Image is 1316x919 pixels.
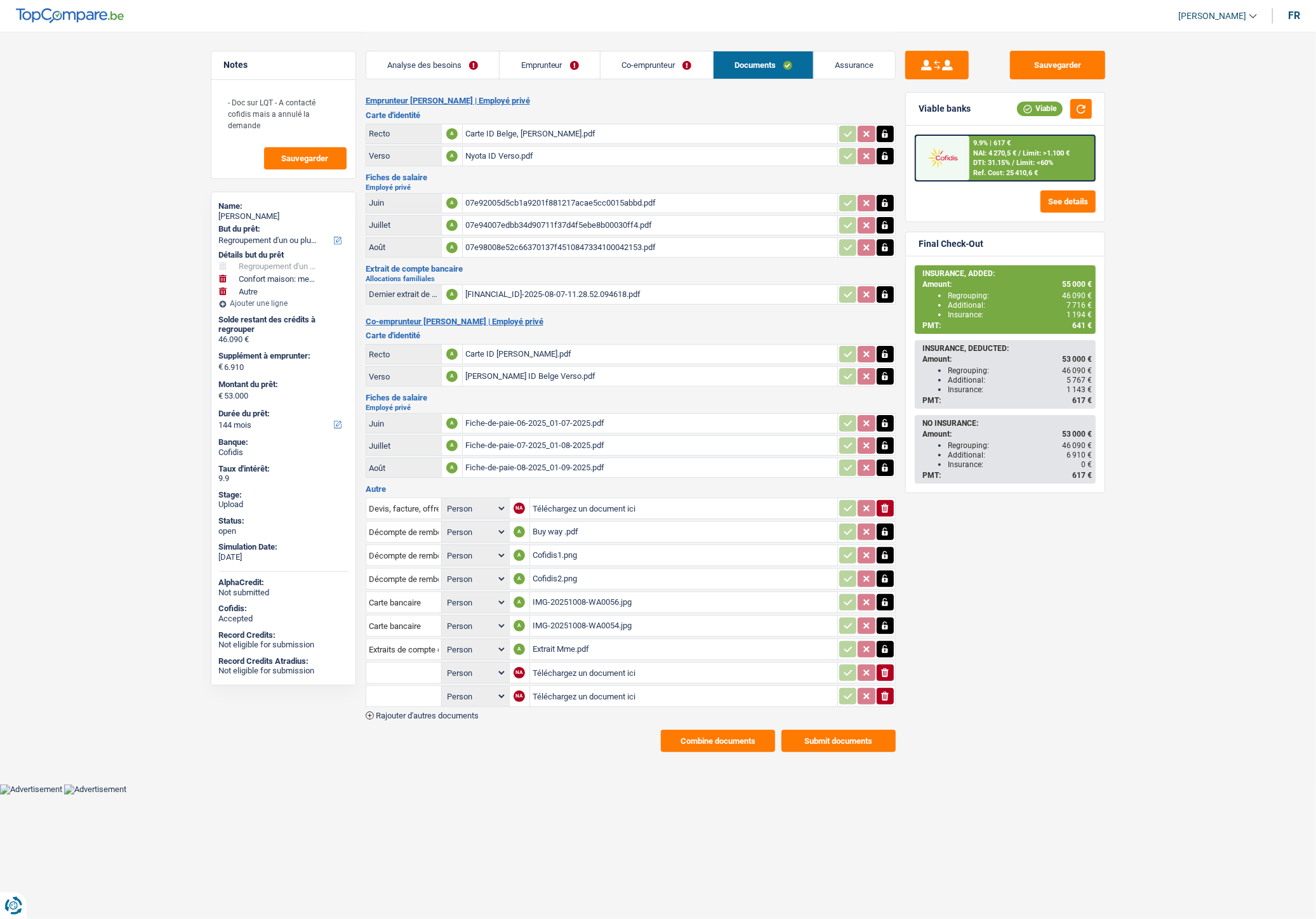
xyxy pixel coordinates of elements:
span: / [1012,159,1014,167]
div: Juin [369,198,439,208]
div: Record Credits: [219,630,348,640]
div: Cofidis2.png [533,569,835,588]
div: Carte ID Belge, [PERSON_NAME].pdf [465,124,835,143]
div: A [446,371,458,382]
div: 07e98008e52c66370137f4510847334100042153.pdf [465,238,835,257]
div: Insurance: [948,385,1092,394]
a: [PERSON_NAME] [1168,6,1257,27]
span: 1 194 € [1067,310,1092,319]
div: Juin [369,419,439,428]
div: Taux d'intérêt: [219,464,348,474]
div: 07e92005d5cb1a9201f881217acae5cc0015abbd.pdf [465,194,835,213]
div: Amount: [922,280,1092,289]
div: NA [514,691,525,702]
h2: Allocations familiales [366,275,896,282]
span: 617 € [1072,396,1092,405]
span: Limit: <60% [1016,159,1053,167]
div: Août [369,242,439,252]
div: Cofidis [219,447,348,458]
div: Carte ID [PERSON_NAME].pdf [465,345,835,364]
a: Analyse des besoins [366,51,500,79]
label: But du prêt: [219,224,345,234]
div: Insurance: [948,310,1092,319]
div: Record Credits Atradius: [219,656,348,666]
div: Stage: [219,490,348,500]
div: A [514,644,525,655]
span: / [1018,149,1021,157]
img: Advertisement [64,784,126,795]
h3: Carte d'identité [366,111,896,119]
div: Upload [219,499,348,510]
div: A [446,289,458,300]
img: TopCompare Logo [16,8,124,23]
div: Viable banks [919,103,971,114]
div: [PERSON_NAME] [219,211,348,221]
div: Regrouping: [948,291,1092,300]
div: 07e94007edbb34d90711f37d4f5ebe8b00030ff4.pdf [465,216,835,235]
div: Ajouter une ligne [219,299,348,308]
div: 9.9 [219,473,348,484]
button: Sauvegarder [1010,51,1105,79]
div: NA [514,667,525,678]
label: Montant du prêt: [219,380,345,390]
div: [FINANCIAL_ID]-2025-08-07-11.28.52.094618.pdf [465,285,835,304]
div: A [514,573,525,585]
span: 5 767 € [1067,376,1092,385]
div: Not submitted [219,588,348,598]
div: IMG-20251008-WA0054.jpg [533,616,835,635]
div: Regrouping: [948,366,1092,375]
div: 9.9% | 617 € [973,139,1011,147]
h3: Carte d'identité [366,331,896,340]
div: open [219,526,348,536]
img: Cofidis [919,146,966,169]
div: A [446,440,458,451]
div: Regrouping: [948,441,1092,450]
span: Limit: >1.100 € [1023,149,1070,157]
label: Supplément à emprunter: [219,351,345,361]
span: 1 143 € [1067,385,1092,394]
div: PMT: [922,471,1092,480]
div: A [446,128,458,140]
div: Accepted [219,614,348,624]
h3: Fiches de salaire [366,393,896,402]
h3: Autre [366,485,896,493]
span: 7 716 € [1067,301,1092,310]
span: NAI: 4 270,5 € [973,149,1016,157]
div: IMG-20251008-WA0056.jpg [533,593,835,612]
button: See details [1040,190,1096,213]
div: 46.090 € [219,334,348,345]
h2: Co-emprunteur [PERSON_NAME] | Employé privé [366,317,896,327]
div: Verso [369,372,439,381]
span: 0 € [1081,460,1092,469]
label: Durée du prêt: [219,409,345,419]
div: PMT: [922,396,1092,405]
div: INSURANCE, ADDED: [922,269,1092,278]
div: A [514,597,525,608]
span: € [219,362,223,372]
div: Simulation Date: [219,542,348,552]
div: A [446,242,458,253]
div: Nyota ID Verso.pdf [465,147,835,166]
span: 617 € [1072,471,1092,480]
div: Juillet [369,441,439,451]
div: Ref. Cost: 25 410,6 € [973,169,1038,177]
a: Documents [714,51,814,79]
div: Recto [369,350,439,359]
span: Rajouter d'autres documents [376,711,479,720]
div: Recto [369,129,439,138]
h3: Fiches de salaire [366,173,896,182]
div: Fiche-de-paie-07-2025_01-08-2025.pdf [465,436,835,455]
div: Cofidis1.png [533,546,835,565]
div: Juillet [369,220,439,230]
h2: Emprunteur [PERSON_NAME] | Employé privé [366,96,896,106]
div: Additional: [948,376,1092,385]
span: 46 090 € [1062,291,1092,300]
div: Buy way .pdf [533,522,835,541]
div: Détails but du prêt [219,250,348,260]
div: Verso [369,151,439,161]
div: Amount: [922,355,1092,364]
a: Assurance [814,51,895,79]
div: A [514,620,525,631]
button: Combine documents [661,730,775,752]
span: € [219,391,223,401]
